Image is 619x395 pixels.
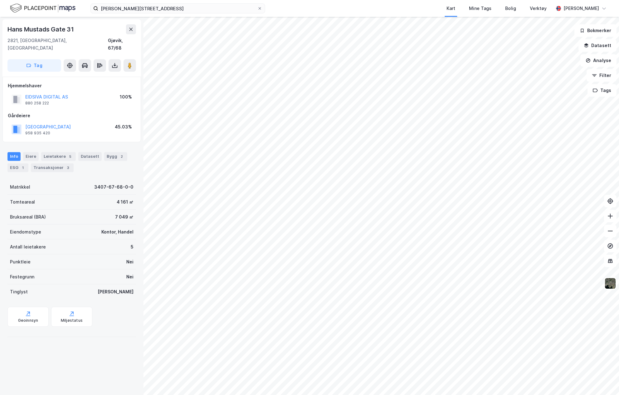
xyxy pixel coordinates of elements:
div: Kontrollprogram for chat [588,365,619,395]
button: Tags [588,84,617,97]
div: 1 [20,165,26,171]
div: Bolig [505,5,516,12]
div: ESG [7,163,28,172]
div: 100% [120,93,132,101]
img: 9k= [604,277,616,289]
button: Datasett [578,39,617,52]
div: Kontor, Handel [101,228,133,236]
div: Eiere [23,152,39,161]
div: Info [7,152,21,161]
div: 880 258 222 [25,101,49,106]
div: Datasett [78,152,102,161]
div: [PERSON_NAME] [563,5,599,12]
div: Transaksjoner [31,163,74,172]
button: Tag [7,59,61,72]
div: 45.03% [115,123,132,131]
div: Miljøstatus [61,318,83,323]
div: Festegrunn [10,273,34,281]
div: 3407-67-68-0-0 [94,183,133,191]
button: Analyse [580,54,617,67]
div: Nei [126,258,133,266]
div: Leietakere [41,152,76,161]
div: Tinglyst [10,288,28,296]
div: 4 161 ㎡ [117,198,133,206]
iframe: Chat Widget [588,365,619,395]
div: Eiendomstype [10,228,41,236]
div: Verktøy [530,5,547,12]
div: 5 [67,153,73,160]
div: Punktleie [10,258,31,266]
button: Filter [587,69,617,82]
div: Bruksareal (BRA) [10,213,46,221]
div: 7 049 ㎡ [115,213,133,221]
div: 958 935 420 [25,131,50,136]
div: Mine Tags [469,5,491,12]
button: Bokmerker [574,24,617,37]
div: Geoinnsyn [18,318,38,323]
div: Kart [447,5,455,12]
input: Søk på adresse, matrikkel, gårdeiere, leietakere eller personer [98,4,257,13]
div: Nei [126,273,133,281]
div: Hjemmelshaver [8,82,136,89]
div: 2821, [GEOGRAPHIC_DATA], [GEOGRAPHIC_DATA] [7,37,108,52]
img: logo.f888ab2527a4732fd821a326f86c7f29.svg [10,3,75,14]
div: Gjøvik, 67/68 [108,37,136,52]
div: 2 [118,153,125,160]
div: Tomteareal [10,198,35,206]
div: Antall leietakere [10,243,46,251]
div: [PERSON_NAME] [98,288,133,296]
div: 3 [65,165,71,171]
div: Hans Mustads Gate 31 [7,24,75,34]
div: 5 [131,243,133,251]
div: Gårdeiere [8,112,136,119]
div: Bygg [104,152,127,161]
div: Matrikkel [10,183,30,191]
